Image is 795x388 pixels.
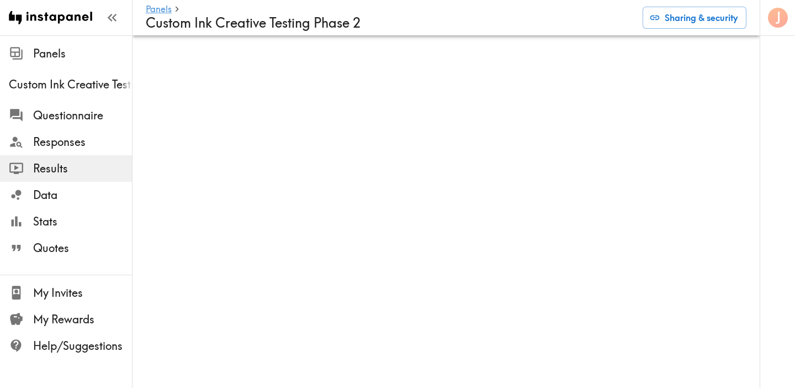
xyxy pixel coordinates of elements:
[767,7,789,29] button: J
[643,7,746,29] button: Sharing & security
[33,187,132,203] span: Data
[33,214,132,229] span: Stats
[146,4,172,15] a: Panels
[33,240,132,256] span: Quotes
[9,77,132,92] span: Custom Ink Creative Testing Phase 2
[33,312,132,327] span: My Rewards
[33,285,132,301] span: My Invites
[146,15,634,31] h4: Custom Ink Creative Testing Phase 2
[33,161,132,176] span: Results
[33,46,132,61] span: Panels
[33,338,132,354] span: Help/Suggestions
[776,8,781,28] span: J
[33,134,132,150] span: Responses
[33,108,132,123] span: Questionnaire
